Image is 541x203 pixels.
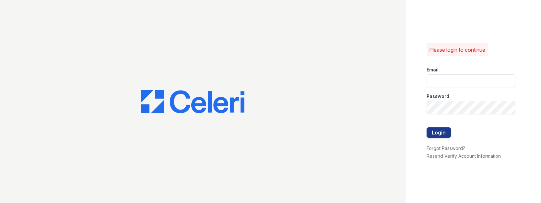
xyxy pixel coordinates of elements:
[427,153,501,159] a: Resend Verify Account Information
[429,46,485,54] p: Please login to continue
[427,93,449,100] label: Password
[427,145,465,151] a: Forgot Password?
[427,67,439,73] label: Email
[427,127,451,138] button: Login
[141,90,244,113] img: CE_Logo_Blue-a8612792a0a2168367f1c8372b55b34899dd931a85d93a1a3d3e32e68fde9ad4.png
